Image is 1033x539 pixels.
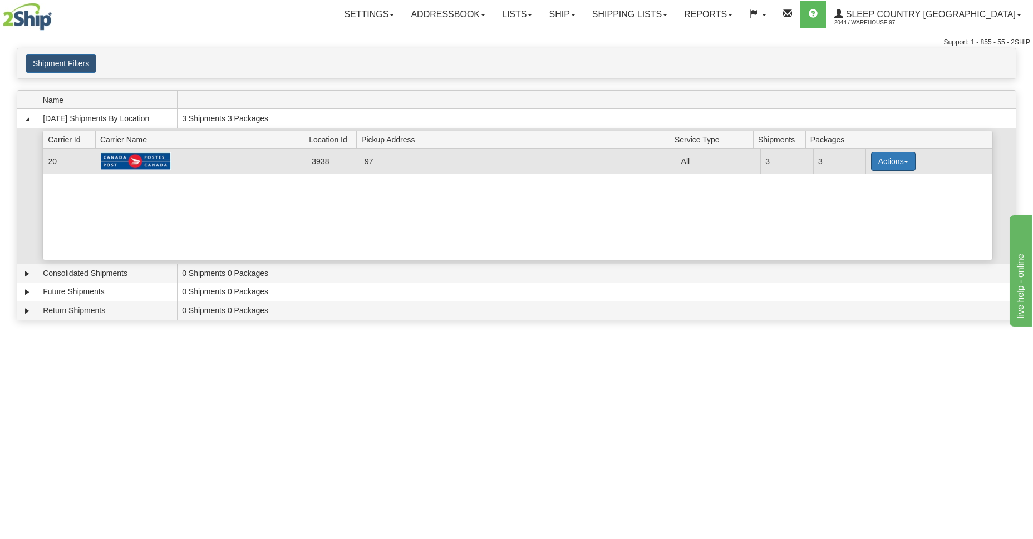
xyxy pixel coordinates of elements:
iframe: chat widget [1007,212,1032,326]
span: Sleep Country [GEOGRAPHIC_DATA] [843,9,1016,19]
a: Settings [336,1,402,28]
img: logo2044.jpg [3,3,52,31]
a: Expand [22,268,33,279]
a: Sleep Country [GEOGRAPHIC_DATA] 2044 / Warehouse 97 [826,1,1030,28]
td: Consolidated Shipments [38,264,177,283]
span: Packages [810,131,858,148]
span: 2044 / Warehouse 97 [834,17,918,28]
a: Addressbook [402,1,494,28]
td: 3 [813,149,866,174]
a: Expand [22,305,33,317]
img: Canada Post [101,152,171,170]
a: Shipping lists [584,1,676,28]
a: Reports [676,1,741,28]
td: 3938 [307,149,360,174]
span: Carrier Id [48,131,95,148]
a: Expand [22,286,33,298]
div: live help - online [8,7,103,20]
span: Name [43,91,177,108]
td: 3 [760,149,813,174]
a: Ship [540,1,583,28]
td: 3 Shipments 3 Packages [177,109,1016,128]
td: Future Shipments [38,283,177,301]
button: Actions [871,152,916,171]
span: Location Id [309,131,356,148]
td: Return Shipments [38,301,177,320]
a: Lists [494,1,540,28]
td: 20 [43,149,96,174]
td: 0 Shipments 0 Packages [177,283,1016,301]
td: 0 Shipments 0 Packages [177,301,1016,320]
a: Collapse [22,113,33,125]
td: All [676,149,760,174]
div: Support: 1 - 855 - 55 - 2SHIP [3,38,1030,47]
td: 97 [360,149,676,174]
td: [DATE] Shipments By Location [38,109,177,128]
span: Carrier Name [100,131,304,148]
span: Pickup Address [361,131,670,148]
button: Shipment Filters [26,54,96,73]
span: Service Type [675,131,753,148]
td: 0 Shipments 0 Packages [177,264,1016,283]
span: Shipments [758,131,805,148]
